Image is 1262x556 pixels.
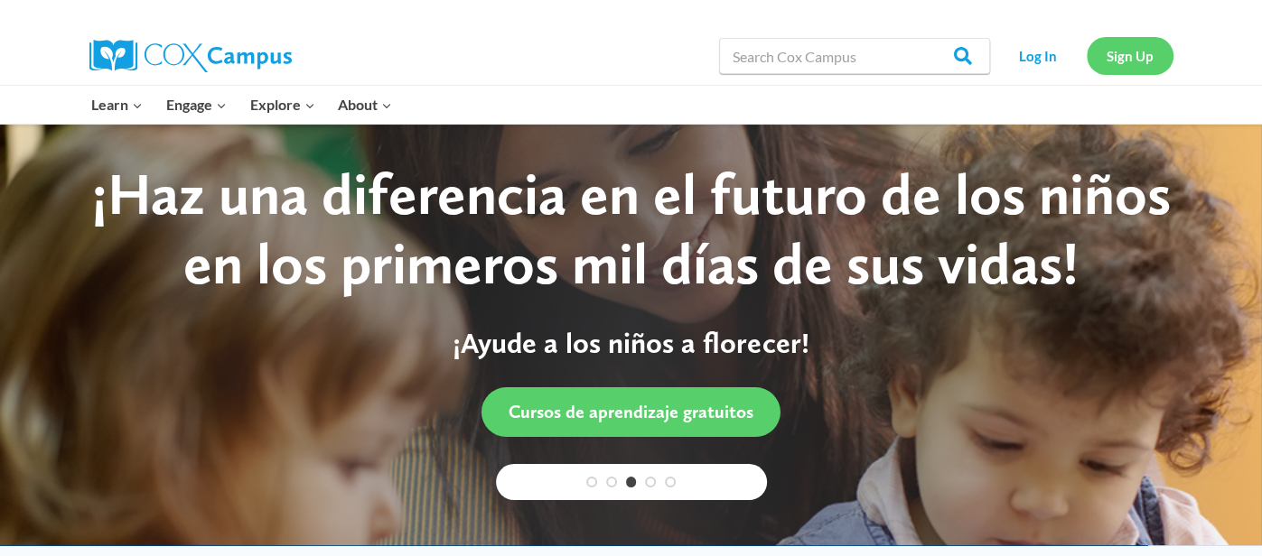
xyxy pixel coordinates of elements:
[999,37,1173,74] nav: Secondary Navigation
[326,86,404,124] button: Child menu of About
[66,326,1195,360] p: ¡Ayude a los niños a florecer!
[80,86,404,124] nav: Primary Navigation
[66,160,1195,299] div: ¡Haz una diferencia en el futuro de los niños en los primeros mil días de sus vidas!
[645,477,656,487] a: 4
[586,477,597,487] a: 1
[89,40,292,72] img: Cox Campus
[80,86,155,124] button: Child menu of Learn
[606,477,617,487] a: 2
[1087,37,1173,74] a: Sign Up
[509,401,753,422] span: Cursos de aprendizaje gratuitos
[719,38,990,74] input: Search Cox Campus
[238,86,327,124] button: Child menu of Explore
[665,477,676,487] a: 5
[481,387,781,437] a: Cursos de aprendizaje gratuitos
[626,477,637,487] a: 3
[999,37,1078,74] a: Log In
[154,86,238,124] button: Child menu of Engage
